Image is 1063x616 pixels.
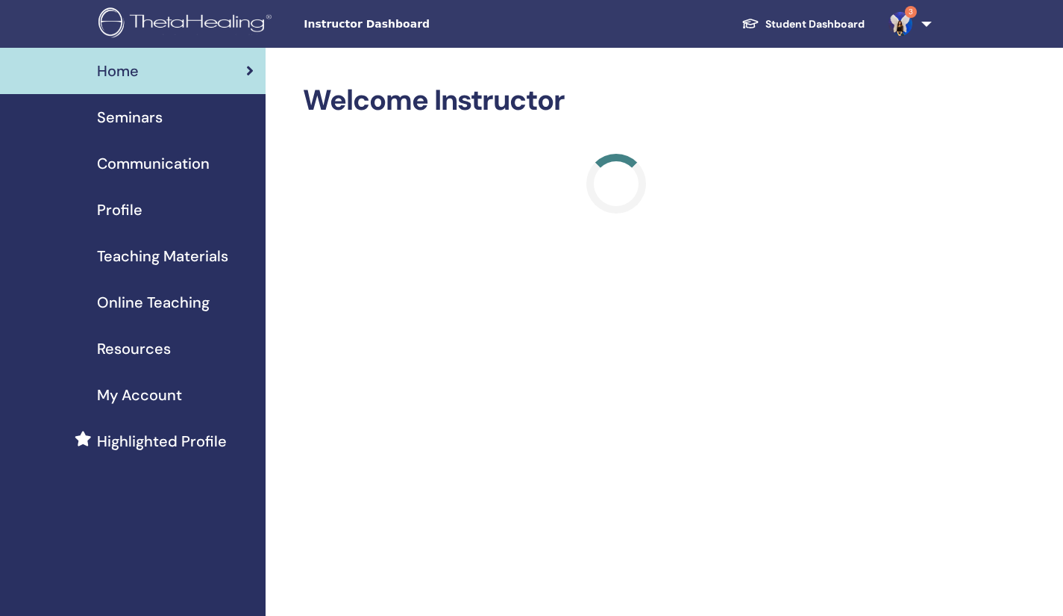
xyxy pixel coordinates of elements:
[97,384,182,406] span: My Account
[97,106,163,128] span: Seminars
[97,430,227,452] span: Highlighted Profile
[741,17,759,30] img: graduation-cap-white.svg
[303,84,929,118] h2: Welcome Instructor
[98,7,277,41] img: logo.png
[97,60,139,82] span: Home
[905,6,917,18] span: 3
[97,245,228,267] span: Teaching Materials
[97,152,210,175] span: Communication
[888,12,912,36] img: default.jpg
[304,16,527,32] span: Instructor Dashboard
[730,10,877,38] a: Student Dashboard
[97,291,210,314] span: Online Teaching
[97,337,171,360] span: Resources
[97,199,142,221] span: Profile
